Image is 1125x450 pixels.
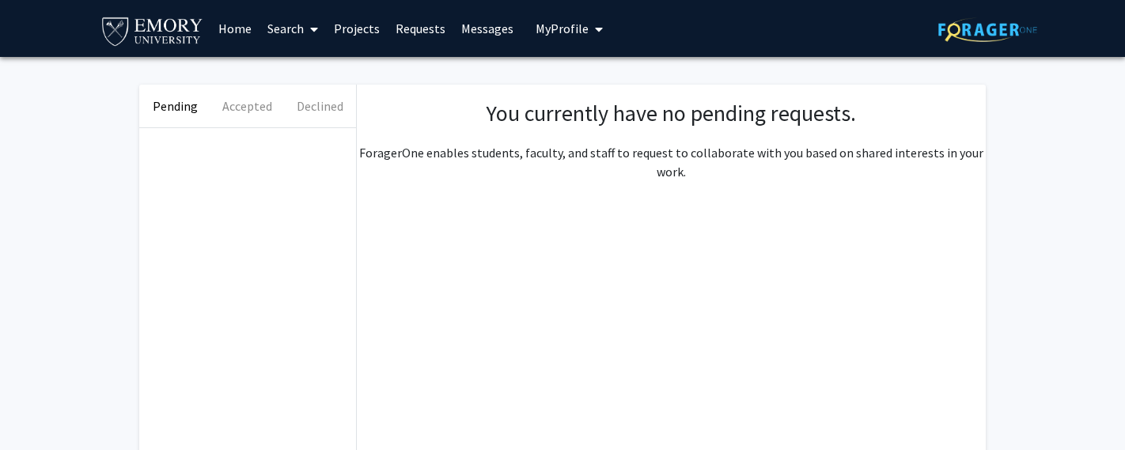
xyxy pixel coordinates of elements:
button: Accepted [211,85,283,127]
a: Home [210,1,259,56]
button: Declined [284,85,356,127]
img: ForagerOne Logo [938,17,1037,42]
a: Messages [453,1,521,56]
p: ForagerOne enables students, faculty, and staff to request to collaborate with you based on share... [357,143,986,181]
iframe: Chat [12,379,67,438]
span: My Profile [536,21,589,36]
img: Emory University Logo [100,13,205,48]
button: Pending [139,85,211,127]
a: Projects [326,1,388,56]
h1: You currently have no pending requests. [373,100,970,127]
a: Requests [388,1,453,56]
a: Search [259,1,326,56]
